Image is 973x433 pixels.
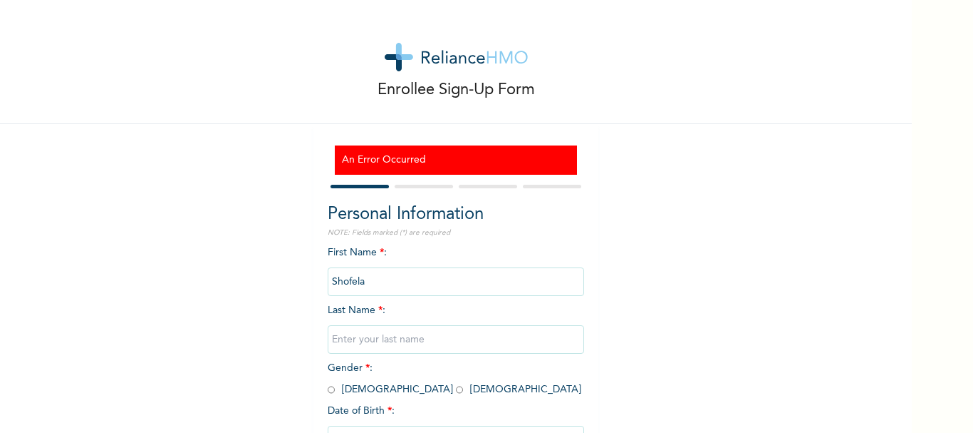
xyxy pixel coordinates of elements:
[328,202,584,228] h2: Personal Information
[328,228,584,238] p: NOTE: Fields marked (*) are required
[328,305,584,345] span: Last Name :
[328,325,584,354] input: Enter your last name
[328,404,395,419] span: Date of Birth :
[328,268,584,296] input: Enter your first name
[328,363,581,394] span: Gender : [DEMOGRAPHIC_DATA] [DEMOGRAPHIC_DATA]
[328,248,584,287] span: First Name :
[385,43,528,71] img: logo
[378,78,535,102] p: Enrollee Sign-Up Form
[342,153,570,168] h3: An Error Occurred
